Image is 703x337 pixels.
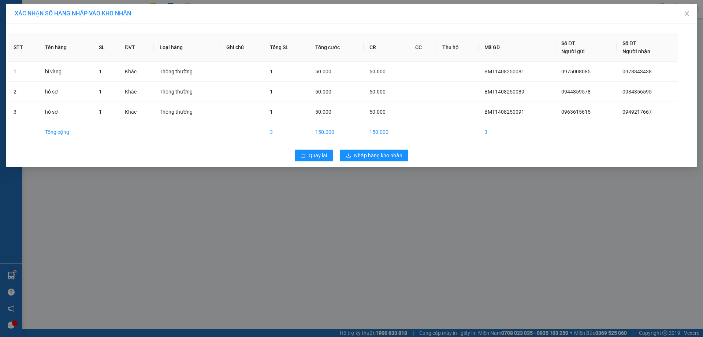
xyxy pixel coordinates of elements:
[27,12,194,28] span: Thời gian : - Nhân viên nhận hàng :
[309,33,364,62] th: Tổng cước
[154,82,220,102] td: Thông thường
[561,109,591,115] span: 0963615615
[119,102,154,122] td: Khác
[99,109,102,115] span: 1
[39,62,93,82] td: bì vàng
[270,69,273,74] span: 1
[93,33,119,62] th: SL
[119,33,154,62] th: ĐVT
[346,153,351,159] span: download
[622,69,652,74] span: 0978343438
[479,122,555,142] td: 3
[264,122,309,142] td: 3
[436,33,479,62] th: Thu hộ
[309,122,364,142] td: 150.000
[484,109,524,115] span: BMT1408250091
[8,82,39,102] td: 2
[561,89,591,95] span: 0944859578
[315,109,331,115] span: 50.000
[270,89,273,95] span: 1
[8,33,39,62] th: STT
[622,40,636,46] span: Số ĐT
[340,150,408,161] button: downloadNhập hàng kho nhận
[39,33,93,62] th: Tên hàng
[364,122,409,142] td: 150.000
[315,89,331,95] span: 50.000
[39,122,93,142] td: Tổng cộng
[39,102,93,122] td: hồ sơ
[354,151,402,160] span: Nhập hàng kho nhận
[684,11,690,17] span: close
[561,69,591,74] span: 0975008085
[315,69,331,74] span: 50.000
[364,33,409,62] th: CR
[295,150,333,161] button: rollbackQuay lại
[561,40,575,46] span: Số ĐT
[99,89,102,95] span: 1
[119,62,154,82] td: Khác
[561,48,585,54] span: Người gửi
[154,102,220,122] td: Thông thường
[220,33,264,62] th: Ghi chú
[8,62,39,82] td: 1
[622,48,650,54] span: Người nhận
[409,33,437,62] th: CC
[154,33,220,62] th: Loại hàng
[479,33,555,62] th: Mã GD
[622,109,652,115] span: 0949217667
[64,12,116,20] span: 06:41:21 [DATE]
[154,62,220,82] td: Thông thường
[677,4,697,24] button: Close
[39,82,93,102] td: hồ sơ
[264,33,309,62] th: Tổng SL
[622,89,652,95] span: 0934356595
[119,82,154,102] td: Khác
[52,20,169,28] span: [PERSON_NAME] [PERSON_NAME]
[15,10,131,17] span: XÁC NHẬN SỐ HÀNG NHẬP VÀO KHO NHẬN
[369,69,386,74] span: 50.000
[484,89,524,95] span: BMT1408250089
[99,69,102,74] span: 1
[270,109,273,115] span: 1
[8,102,39,122] td: 3
[369,89,386,95] span: 50.000
[369,109,386,115] span: 50.000
[301,153,306,159] span: rollback
[309,151,327,160] span: Quay lại
[484,69,524,74] span: BMT1408250081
